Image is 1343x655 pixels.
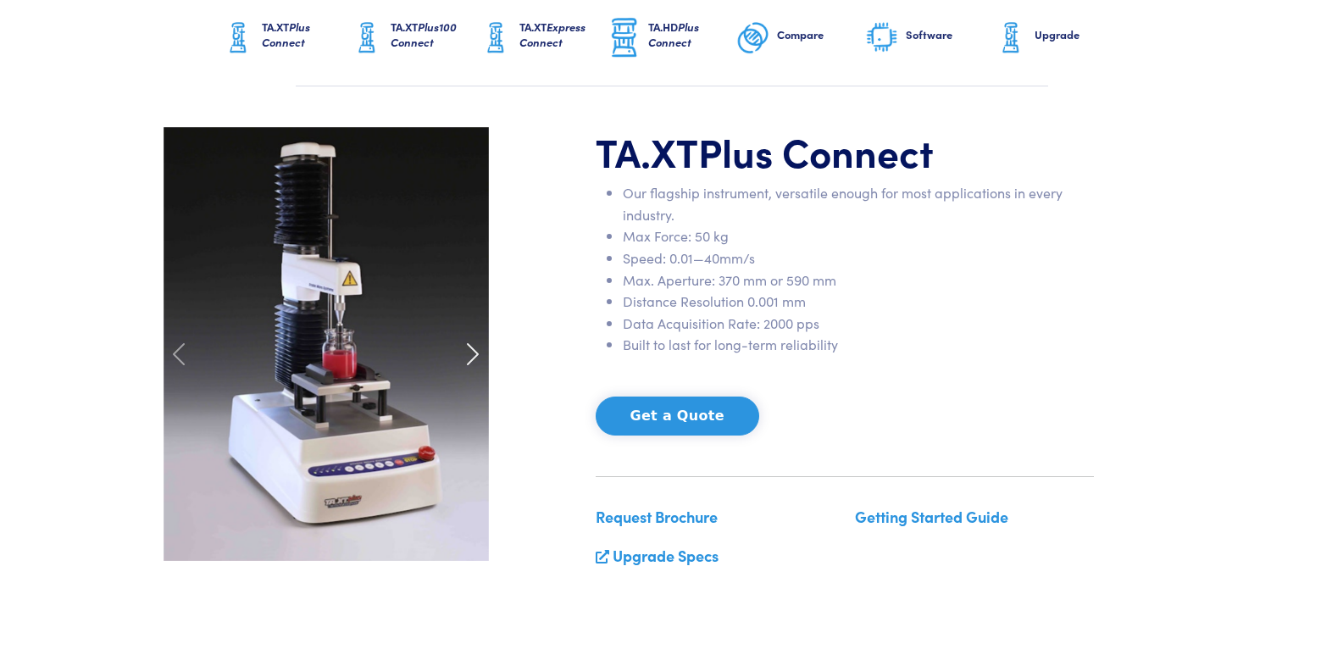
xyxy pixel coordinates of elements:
li: Data Acquisition Rate: 2000 pps [623,313,1094,335]
a: Request Brochure [596,506,718,527]
h6: TA.HD [648,19,736,50]
span: Plus Connect [262,19,310,50]
h6: TA.XT [262,19,350,50]
h6: Compare [777,27,865,42]
a: Upgrade Specs [613,545,719,566]
img: ta-xt-graphic.png [994,17,1028,59]
li: Max Force: 50 kg [623,225,1094,247]
li: Built to last for long-term reliability [623,334,1094,356]
span: Plus Connect [648,19,699,50]
li: Distance Resolution 0.001 mm [623,291,1094,313]
img: software-graphic.png [865,20,899,56]
span: Express Connect [519,19,585,50]
li: Our flagship instrument, versatile enough for most applications in every industry. [623,182,1094,225]
li: Speed: 0.01—40mm/s [623,247,1094,269]
a: Getting Started Guide [855,506,1008,527]
img: carousel-ta-xt-plus-bloom.jpg [164,127,489,561]
h6: TA.XT [391,19,479,50]
h6: Upgrade [1035,27,1123,42]
span: Plus Connect [698,124,934,178]
span: Plus100 Connect [391,19,457,50]
h6: Software [906,27,994,42]
img: compare-graphic.png [736,17,770,59]
img: ta-xt-graphic.png [350,17,384,59]
li: Max. Aperture: 370 mm or 590 mm [623,269,1094,291]
h6: TA.XT [519,19,608,50]
h1: TA.XT [596,127,1094,176]
img: ta-xt-graphic.png [221,17,255,59]
img: ta-hd-graphic.png [608,16,641,60]
button: Get a Quote [596,397,759,436]
img: ta-xt-graphic.png [479,17,513,59]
